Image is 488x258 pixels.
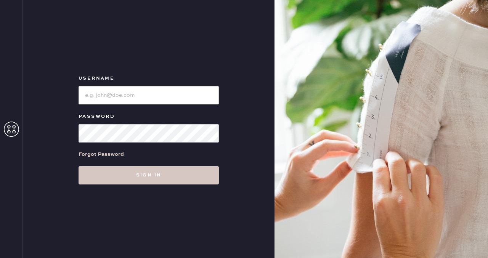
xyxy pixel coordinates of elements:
[79,74,219,83] label: Username
[79,150,124,159] div: Forgot Password
[79,112,219,121] label: Password
[79,143,124,166] a: Forgot Password
[79,166,219,184] button: Sign in
[79,86,219,104] input: e.g. john@doe.com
